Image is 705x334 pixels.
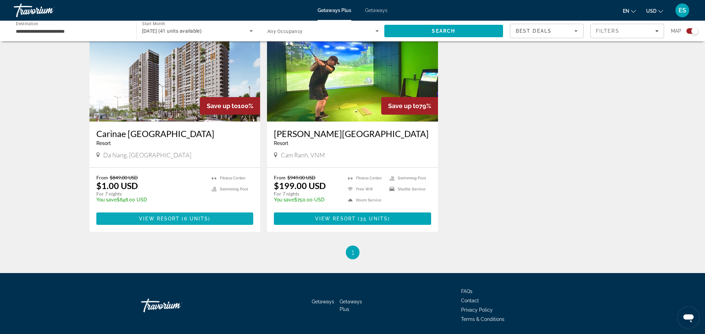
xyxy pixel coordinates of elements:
[356,198,382,202] span: Room Service
[274,140,288,146] span: Resort
[96,212,254,225] button: View Resort(6 units)
[180,216,210,221] span: ( )
[16,27,127,35] input: Select destination
[287,175,316,180] span: $949.00 USD
[96,180,138,191] p: $1.00 USD
[267,29,303,34] span: Any Occupancy
[596,28,619,34] span: Filters
[351,249,354,256] span: 1
[184,216,209,221] span: 6 units
[432,28,455,34] span: Search
[274,212,431,225] button: View Resort(35 units)
[623,6,636,16] button: Change language
[398,176,426,180] span: Swimming Pool
[200,97,260,115] div: 100%
[356,187,373,191] span: Free Wifi
[590,24,664,38] button: Filters
[315,216,356,221] span: View Resort
[461,316,504,322] a: Terms & Conditions
[110,175,138,180] span: $849.00 USD
[96,197,117,202] span: You save
[646,6,663,16] button: Change currency
[516,27,578,35] mat-select: Sort by
[96,197,205,202] p: $848.00 USD
[141,295,210,316] a: Go Home
[281,151,325,159] span: Cam Ranh, VNM
[516,28,552,34] span: Best Deals
[388,102,419,109] span: Save up to
[142,21,165,26] span: Start Month
[89,11,260,122] img: Carinae Danang Hotel
[356,216,390,221] span: ( )
[398,187,426,191] span: Shuttle Service
[96,191,205,197] p: For 7 nights
[461,289,472,294] a: FAQs
[274,180,326,191] p: $199.00 USD
[318,8,351,13] a: Getaways Plus
[677,306,699,328] iframe: Button to launch messaging window
[139,216,180,221] span: View Resort
[679,7,686,14] span: ES
[671,26,681,36] span: Map
[220,176,246,180] span: Fitness Center
[384,25,503,37] button: Search
[274,175,286,180] span: From
[96,140,111,146] span: Resort
[274,197,294,202] span: You save
[340,299,362,312] a: Getaways Plus
[16,21,38,26] span: Destination
[14,1,83,19] a: Travorium
[312,299,334,304] a: Getaways
[646,8,656,14] span: USD
[96,128,254,139] a: Carinae [GEOGRAPHIC_DATA]
[461,298,479,303] a: Contact
[381,97,438,115] div: 79%
[89,246,616,259] nav: Pagination
[623,8,629,14] span: en
[360,216,388,221] span: 35 units
[274,197,341,202] p: $750.00 USD
[96,175,108,180] span: From
[207,102,238,109] span: Save up to
[274,191,341,197] p: For 7 nights
[461,307,493,313] a: Privacy Policy
[356,176,382,180] span: Fitness Center
[274,128,431,139] a: [PERSON_NAME][GEOGRAPHIC_DATA]
[142,28,202,34] span: [DATE] (41 units available)
[673,3,691,18] button: User Menu
[220,187,248,191] span: Swimming Pool
[267,11,438,122] img: Alma Resort
[365,8,387,13] a: Getaways
[103,151,191,159] span: Da Nang, [GEOGRAPHIC_DATA]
